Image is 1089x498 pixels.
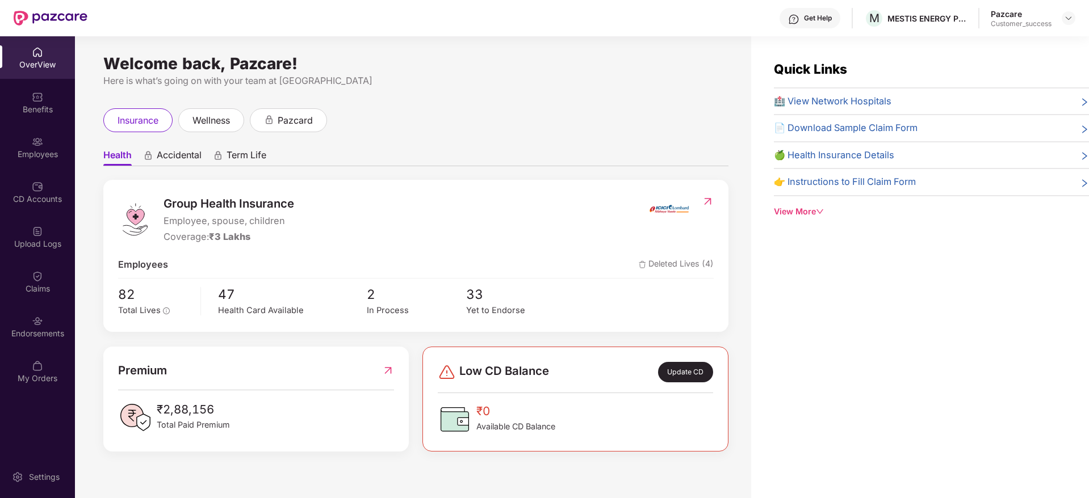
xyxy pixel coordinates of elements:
[774,175,916,189] span: 👉 Instructions to Fill Claim Form
[774,61,847,77] span: Quick Links
[118,113,158,128] span: insurance
[1080,150,1089,163] span: right
[164,214,294,229] span: Employee, spouse, children
[991,19,1052,28] div: Customer_success
[118,202,152,237] img: logo
[476,402,555,420] span: ₹0
[32,136,43,147] img: svg+xml;base64,PHN2ZyBpZD0iRW1wbG95ZWVzIiB4bWxucz0iaHR0cDovL3d3dy53My5vcmcvMjAwMC9zdmciIHdpZHRoPS...
[648,195,690,223] img: insurerIcon
[118,400,152,434] img: PaidPremiumIcon
[157,149,202,166] span: Accidental
[103,149,132,166] span: Health
[774,94,891,109] span: 🏥 View Network Hospitals
[218,284,367,305] span: 47
[164,230,294,244] div: Coverage:
[1080,123,1089,136] span: right
[32,91,43,103] img: svg+xml;base64,PHN2ZyBpZD0iQmVuZWZpdHMiIHhtbG5zPSJodHRwOi8vd3d3LnczLm9yZy8yMDAwL3N2ZyIgd2lkdGg9Ij...
[639,258,714,272] span: Deleted Lives (4)
[788,14,799,25] img: svg+xml;base64,PHN2ZyBpZD0iSGVscC0zMngzMiIgeG1sbnM9Imh0dHA6Ly93d3cudzMub3JnLzIwMDAvc3ZnIiB3aWR0aD...
[12,471,23,483] img: svg+xml;base64,PHN2ZyBpZD0iU2V0dGluZy0yMHgyMCIgeG1sbnM9Imh0dHA6Ly93d3cudzMub3JnLzIwMDAvc3ZnIiB3aW...
[367,304,466,317] div: In Process
[163,307,170,314] span: info-circle
[32,271,43,282] img: svg+xml;base64,PHN2ZyBpZD0iQ2xhaW0iIHhtbG5zPSJodHRwOi8vd3d3LnczLm9yZy8yMDAwL3N2ZyIgd2lkdGg9IjIwIi...
[264,115,274,125] div: animation
[32,226,43,237] img: svg+xml;base64,PHN2ZyBpZD0iVXBsb2FkX0xvZ3MiIGRhdGEtbmFtZT0iVXBsb2FkIExvZ3MiIHhtbG5zPSJodHRwOi8vd3...
[118,284,192,305] span: 82
[1080,177,1089,189] span: right
[103,59,728,68] div: Welcome back, Pazcare!
[991,9,1052,19] div: Pazcare
[774,205,1089,218] div: View More
[367,284,466,305] span: 2
[118,258,168,272] span: Employees
[804,14,832,23] div: Get Help
[143,150,153,161] div: animation
[774,121,918,136] span: 📄 Download Sample Claim Form
[164,195,294,213] span: Group Health Insurance
[658,362,713,382] div: Update CD
[702,196,714,207] img: RedirectIcon
[816,208,824,216] span: down
[157,419,230,431] span: Total Paid Premium
[382,361,394,379] img: RedirectIcon
[438,402,472,436] img: CDBalanceIcon
[1064,14,1073,23] img: svg+xml;base64,PHN2ZyBpZD0iRHJvcGRvd24tMzJ4MzIiIHhtbG5zPSJodHRwOi8vd3d3LnczLm9yZy8yMDAwL3N2ZyIgd2...
[32,315,43,327] img: svg+xml;base64,PHN2ZyBpZD0iRW5kb3JzZW1lbnRzIiB4bWxucz0iaHR0cDovL3d3dy53My5vcmcvMjAwMC9zdmciIHdpZH...
[157,400,230,419] span: ₹2,88,156
[459,362,549,382] span: Low CD Balance
[209,231,250,242] span: ₹3 Lakhs
[118,305,161,315] span: Total Lives
[32,181,43,192] img: svg+xml;base64,PHN2ZyBpZD0iQ0RfQWNjb3VudHMiIGRhdGEtbmFtZT0iQ0QgQWNjb3VudHMiIHhtbG5zPSJodHRwOi8vd3...
[32,47,43,58] img: svg+xml;base64,PHN2ZyBpZD0iSG9tZSIgeG1sbnM9Imh0dHA6Ly93d3cudzMub3JnLzIwMDAvc3ZnIiB3aWR0aD0iMjAiIG...
[227,149,266,166] span: Term Life
[213,150,223,161] div: animation
[466,284,566,305] span: 33
[1080,96,1089,109] span: right
[32,360,43,372] img: svg+xml;base64,PHN2ZyBpZD0iTXlfT3JkZXJzIiBkYXRhLW5hbWU9Ik15IE9yZGVycyIgeG1sbnM9Imh0dHA6Ly93d3cudz...
[774,148,894,163] span: 🍏 Health Insurance Details
[103,74,728,88] div: Here is what’s going on with your team at [GEOGRAPHIC_DATA]
[218,304,367,317] div: Health Card Available
[466,304,566,317] div: Yet to Endorse
[118,361,167,379] span: Premium
[476,420,555,433] span: Available CD Balance
[14,11,87,26] img: New Pazcare Logo
[438,363,456,381] img: svg+xml;base64,PHN2ZyBpZD0iRGFuZ2VyLTMyeDMyIiB4bWxucz0iaHR0cDovL3d3dy53My5vcmcvMjAwMC9zdmciIHdpZH...
[869,11,879,25] span: M
[639,261,646,268] img: deleteIcon
[192,113,230,128] span: wellness
[278,113,313,128] span: pazcard
[26,471,63,483] div: Settings
[887,13,967,24] div: MESTIS ENERGY PRIVATE LIMITED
